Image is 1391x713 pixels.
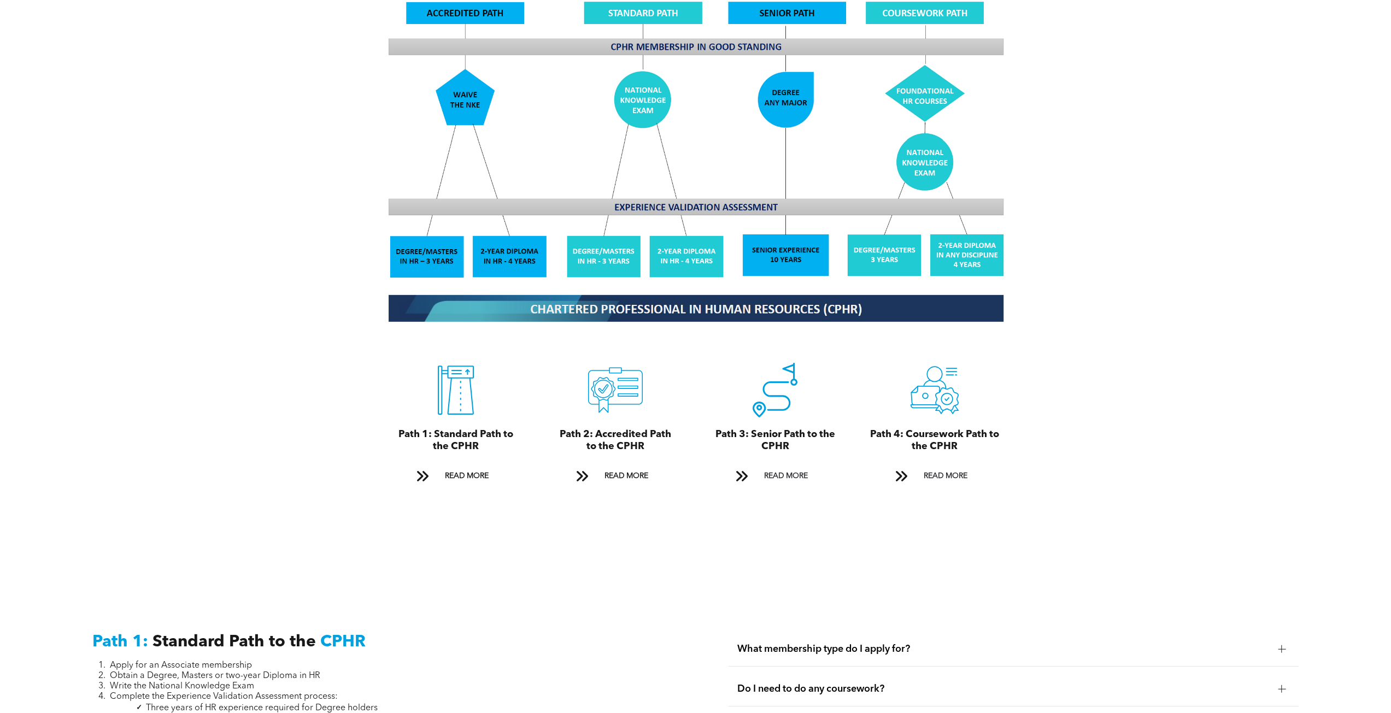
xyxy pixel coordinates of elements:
[441,466,492,486] span: READ MORE
[110,682,254,691] span: Write the National Knowledge Exam
[398,429,513,451] span: Path 1: Standard Path to the CPHR
[568,466,662,486] a: READ MORE
[760,466,812,486] span: READ MORE
[110,661,252,670] span: Apply for an Associate membership
[92,634,148,650] span: Path 1:
[737,683,1269,695] span: Do I need to do any coursework?
[409,466,503,486] a: READ MORE
[560,429,671,451] span: Path 2: Accredited Path to the CPHR
[715,429,835,451] span: Path 3: Senior Path to the CPHR
[146,704,378,712] span: Three years of HR experience required for Degree holders
[920,466,971,486] span: READ MORE
[320,634,366,650] span: CPHR
[110,692,338,701] span: Complete the Experience Validation Assessment process:
[870,429,999,451] span: Path 4: Coursework Path to the CPHR
[110,671,320,680] span: Obtain a Degree, Masters or two-year Diploma in HR
[601,466,652,486] span: READ MORE
[728,466,822,486] a: READ MORE
[888,466,982,486] a: READ MORE
[737,643,1269,655] span: What membership type do I apply for?
[152,634,316,650] span: Standard Path to the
